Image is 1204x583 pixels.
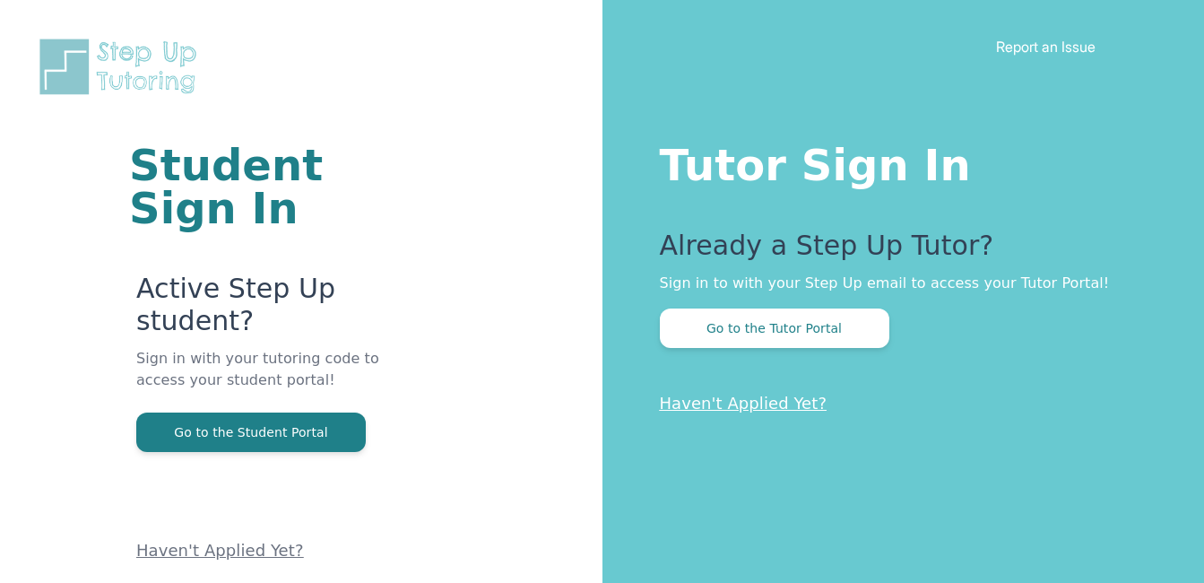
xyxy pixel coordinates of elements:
[660,394,827,413] a: Haven't Applied Yet?
[36,36,208,98] img: Step Up Tutoring horizontal logo
[660,273,1133,294] p: Sign in to with your Step Up email to access your Tutor Portal!
[136,423,366,440] a: Go to the Student Portal
[136,413,366,452] button: Go to the Student Portal
[660,309,889,348] button: Go to the Tutor Portal
[136,348,387,413] p: Sign in with your tutoring code to access your student portal!
[136,273,387,348] p: Active Step Up student?
[660,230,1133,273] p: Already a Step Up Tutor?
[660,136,1133,187] h1: Tutor Sign In
[136,541,304,560] a: Haven't Applied Yet?
[996,38,1096,56] a: Report an Issue
[129,144,387,230] h1: Student Sign In
[660,319,889,336] a: Go to the Tutor Portal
